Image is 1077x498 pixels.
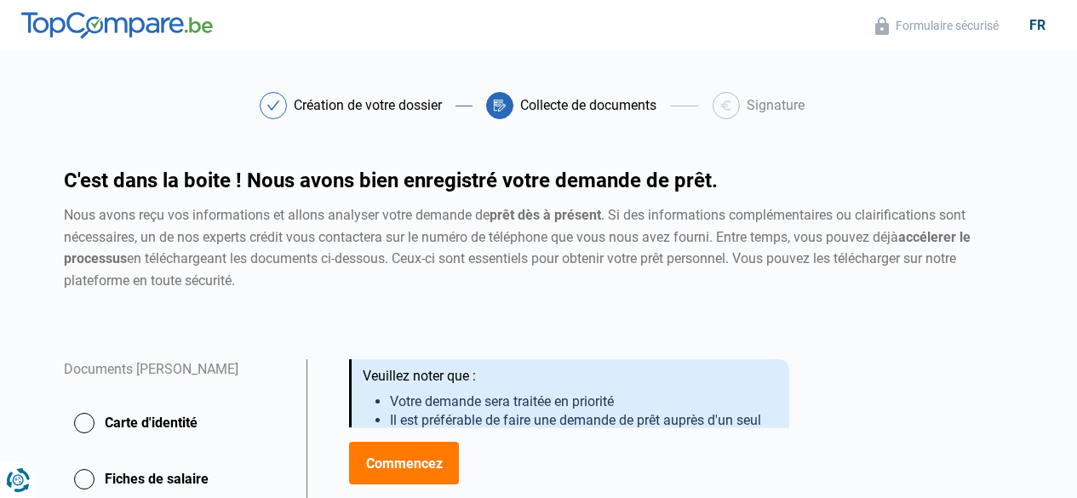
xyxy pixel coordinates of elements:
[490,207,601,223] strong: prêt dès à présent
[363,368,776,385] div: Veuillez noter que :
[747,99,805,112] div: Signature
[390,393,776,409] li: Votre demande sera traitée en priorité
[349,442,459,484] button: Commencez
[64,170,1014,191] h1: C'est dans la boite ! Nous avons bien enregistré votre demande de prêt.
[21,12,213,39] img: TopCompare.be
[64,402,286,444] button: Carte d'identité
[390,412,776,444] li: Il est préférable de faire une demande de prêt auprès d'un seul organisme pour éviter de bloquer ...
[294,99,442,112] div: Création de votre dossier
[870,16,1004,36] button: Formulaire sécurisé
[1019,17,1056,33] div: fr
[64,359,286,402] div: Documents [PERSON_NAME]
[64,204,1014,291] div: Nous avons reçu vos informations et allons analyser votre demande de . Si des informations complé...
[520,99,656,112] div: Collecte de documents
